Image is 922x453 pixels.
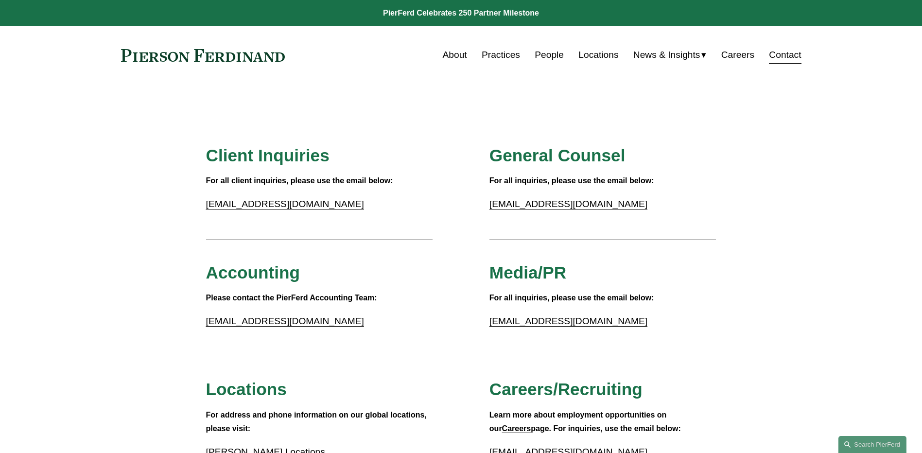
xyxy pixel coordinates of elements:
a: Careers [721,46,754,64]
strong: For all inquiries, please use the email below: [489,176,654,185]
a: Practices [482,46,520,64]
strong: Please contact the PierFerd Accounting Team: [206,294,377,302]
span: General Counsel [489,146,626,165]
a: [EMAIL_ADDRESS][DOMAIN_NAME] [206,199,364,209]
strong: For all inquiries, please use the email below: [489,294,654,302]
a: People [535,46,564,64]
a: About [443,46,467,64]
span: News & Insights [633,47,700,64]
a: Locations [578,46,618,64]
a: folder dropdown [633,46,707,64]
a: [EMAIL_ADDRESS][DOMAIN_NAME] [489,316,647,326]
span: Media/PR [489,263,566,282]
strong: For all client inquiries, please use the email below: [206,176,393,185]
strong: page. For inquiries, use the email below: [531,424,681,433]
span: Careers/Recruiting [489,380,643,399]
a: Contact [769,46,801,64]
a: [EMAIL_ADDRESS][DOMAIN_NAME] [489,199,647,209]
a: Careers [502,424,531,433]
a: Search this site [838,436,906,453]
strong: Learn more about employment opportunities on our [489,411,669,433]
span: Client Inquiries [206,146,330,165]
span: Accounting [206,263,300,282]
strong: For address and phone information on our global locations, please visit: [206,411,429,433]
span: Locations [206,380,287,399]
a: [EMAIL_ADDRESS][DOMAIN_NAME] [206,316,364,326]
